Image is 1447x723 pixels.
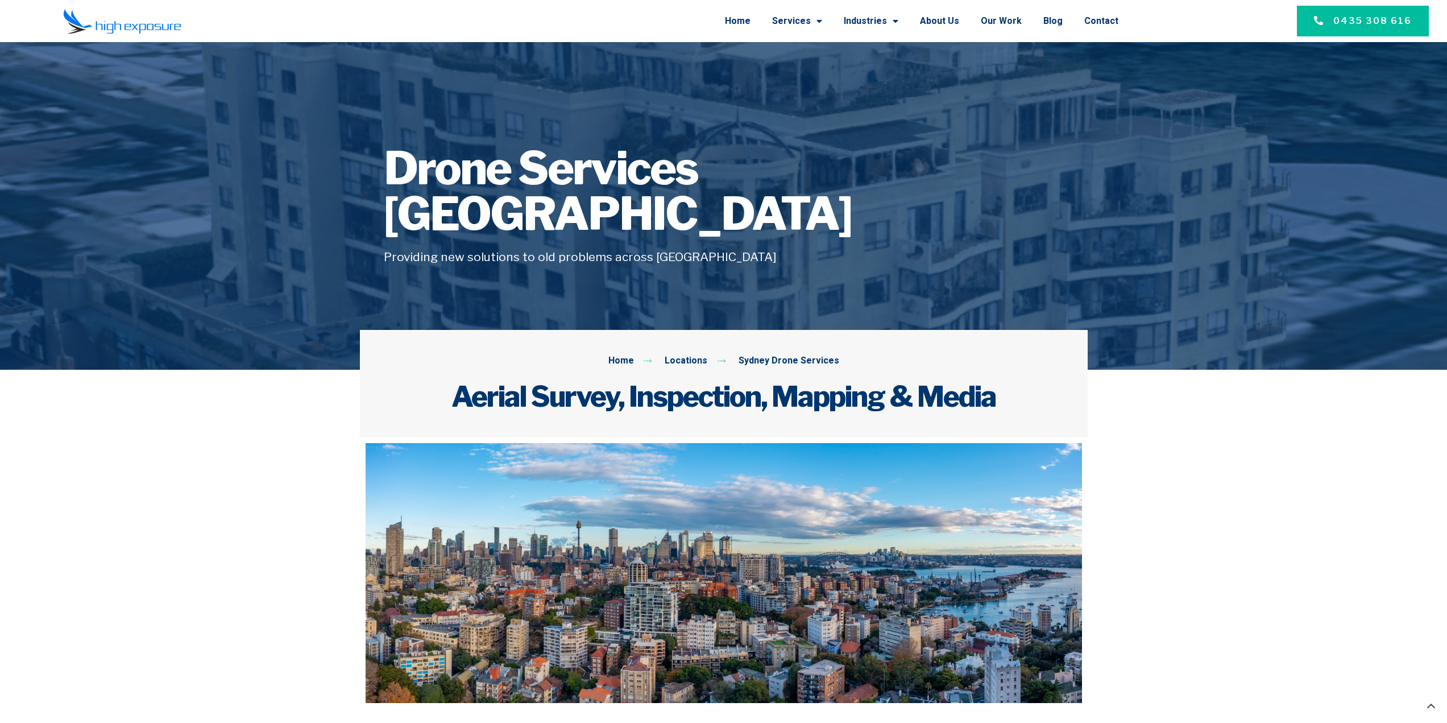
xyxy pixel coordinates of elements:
img: Final-Logo copy [63,9,181,34]
span: Locations [662,354,707,369]
img: sydney-drone-services [366,443,1082,703]
h5: Providing new solutions to old problems across [GEOGRAPHIC_DATA] [384,248,1064,266]
a: Home [725,6,751,36]
h1: Drone Services [GEOGRAPHIC_DATA] [384,146,1064,237]
a: Contact [1084,6,1118,36]
a: Industries [844,6,898,36]
a: Locations [643,354,708,369]
a: 0435 308 616 [1297,6,1429,36]
a: Our Work [981,6,1022,36]
span: Home [608,354,634,369]
a: Services [772,6,822,36]
a: About Us [920,6,959,36]
h2: Aerial Survey, Inspection, Mapping & Media [384,379,1064,414]
a: Blog [1043,6,1063,36]
span: Sydney Drone Services [736,354,839,369]
span: 0435 308 616 [1333,14,1412,28]
nav: Menu [243,6,1119,36]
